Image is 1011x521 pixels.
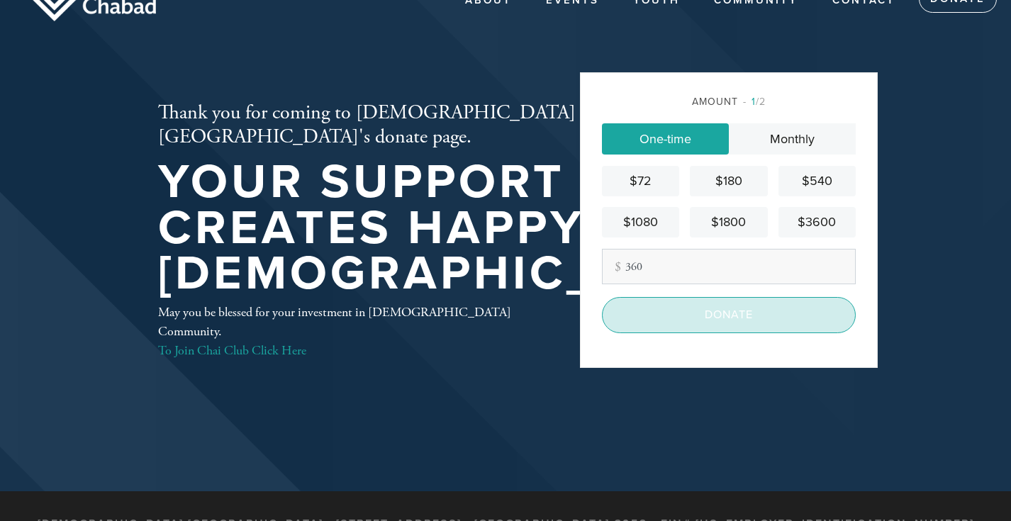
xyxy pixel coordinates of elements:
div: $540 [784,172,850,191]
div: $180 [696,172,761,191]
a: $540 [778,166,856,196]
span: /2 [743,96,766,108]
div: $72 [608,172,674,191]
a: Monthly [729,123,856,155]
div: May you be blessed for your investment in [DEMOGRAPHIC_DATA] Community. [158,303,534,360]
h1: Your support creates happy [DEMOGRAPHIC_DATA]! [158,159,766,297]
div: $1080 [608,213,674,232]
a: To Join Chai Club Click Here [158,342,306,359]
a: One-time [602,123,729,155]
span: 1 [752,96,756,108]
input: Donate [602,297,856,332]
div: Amount [602,94,856,109]
div: $1800 [696,213,761,232]
div: $3600 [784,213,850,232]
a: $1080 [602,207,679,237]
a: $180 [690,166,767,196]
input: Other amount [602,249,856,284]
a: $1800 [690,207,767,237]
a: $3600 [778,207,856,237]
h2: Thank you for coming to [DEMOGRAPHIC_DATA][GEOGRAPHIC_DATA]'s donate page. [158,101,766,149]
a: $72 [602,166,679,196]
